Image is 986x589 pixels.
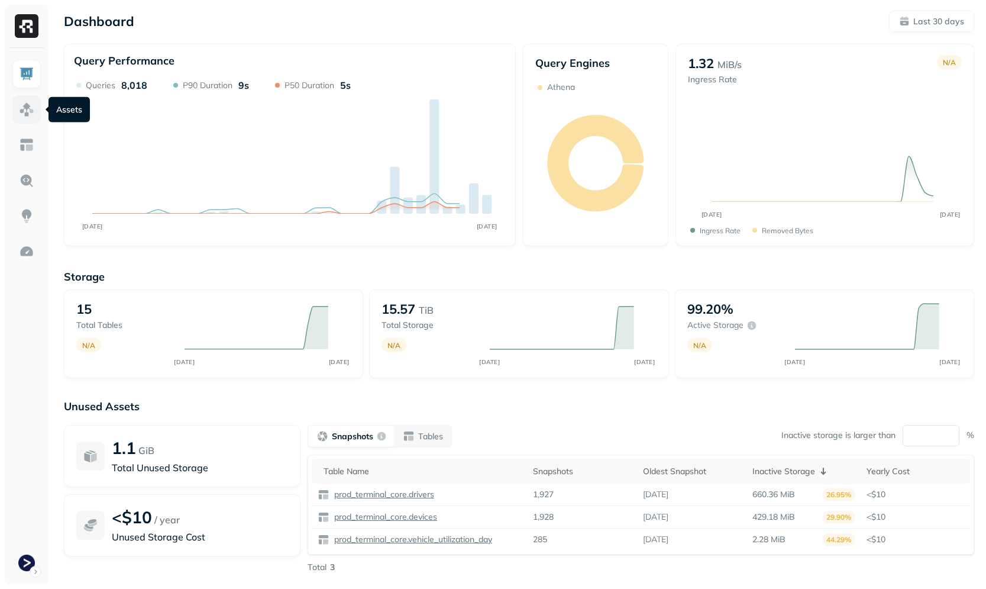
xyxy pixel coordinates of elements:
img: Query Explorer [19,173,34,188]
p: [DATE] [643,511,668,523]
tspan: [DATE] [940,211,961,218]
img: Insights [19,208,34,224]
p: N/A [82,341,95,350]
p: Ingress Rate [700,226,741,235]
img: Asset Explorer [19,137,34,153]
p: N/A [387,341,400,350]
p: 8,018 [121,79,147,91]
p: TiB [419,303,434,317]
p: Total [308,562,326,573]
p: % [966,430,974,441]
tspan: [DATE] [785,358,806,365]
p: [DATE] [643,489,668,500]
p: 5s [340,79,351,91]
p: Total tables [76,320,173,331]
p: MiB/s [717,57,742,72]
img: Terminal [18,555,35,571]
img: table [318,534,329,546]
p: Dashboard [64,13,134,30]
img: Ryft [15,14,38,38]
p: 99.20% [687,301,733,317]
p: 26.95% [823,488,855,501]
p: 285 [533,534,547,545]
p: 1.32 [688,55,714,72]
p: 1,927 [533,489,554,500]
p: 44.29% [823,533,855,546]
p: <$10 [867,534,964,545]
img: Assets [19,102,34,117]
img: Dashboard [19,66,34,82]
p: 15 [76,301,92,317]
img: Optimization [19,244,34,259]
p: Snapshots [332,431,373,442]
p: GiB [138,443,154,458]
p: Queries [86,80,115,91]
p: <$10 [867,511,964,523]
p: 2.28 MiB [752,534,785,545]
a: prod_terminal_core.vehicle_utilization_day [329,534,492,545]
tspan: [DATE] [939,358,960,365]
img: table [318,511,329,523]
p: prod_terminal_core.devices [332,511,437,523]
p: <$10 [112,507,152,527]
div: Assets [49,97,90,123]
p: N/A [693,341,706,350]
p: 660.36 MiB [752,489,795,500]
tspan: [DATE] [479,358,500,365]
p: prod_terminal_core.drivers [332,489,434,500]
p: <$10 [867,489,964,500]
p: Active storage [687,320,743,331]
p: P90 Duration [183,80,232,91]
p: Unused Assets [64,400,974,413]
tspan: [DATE] [329,358,350,365]
p: 1,928 [533,511,554,523]
p: Storage [64,270,974,284]
div: Oldest Snapshot [643,466,741,477]
p: Query Performance [74,54,174,67]
p: prod_terminal_core.vehicle_utilization_day [332,534,492,545]
p: Last 30 days [913,16,964,27]
p: Total Unused Storage [112,461,288,475]
p: 29.90% [823,511,855,523]
tspan: [DATE] [701,211,722,218]
p: P50 Duration [285,80,334,91]
p: [DATE] [643,534,668,545]
tspan: [DATE] [174,358,195,365]
p: 3 [330,562,335,573]
p: 15.57 [382,301,415,317]
button: Last 30 days [889,11,974,32]
p: Query Engines [535,56,657,70]
p: Inactive storage is larger than [781,430,896,441]
div: Snapshots [533,466,631,477]
p: 9s [238,79,249,91]
p: Total storage [382,320,478,331]
p: 1.1 [112,437,136,458]
a: prod_terminal_core.devices [329,511,437,523]
p: N/A [943,58,956,67]
tspan: [DATE] [477,223,497,230]
div: Table Name [324,466,521,477]
tspan: [DATE] [634,358,655,365]
p: Ingress Rate [688,74,742,85]
p: Inactive Storage [752,466,815,477]
p: Athena [547,82,575,93]
p: Unused Storage Cost [112,530,288,544]
p: Tables [418,431,443,442]
img: table [318,489,329,501]
tspan: [DATE] [82,223,103,230]
p: 429.18 MiB [752,511,795,523]
div: Yearly Cost [867,466,964,477]
a: prod_terminal_core.drivers [329,489,434,500]
p: / year [154,513,180,527]
p: Removed bytes [762,226,813,235]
